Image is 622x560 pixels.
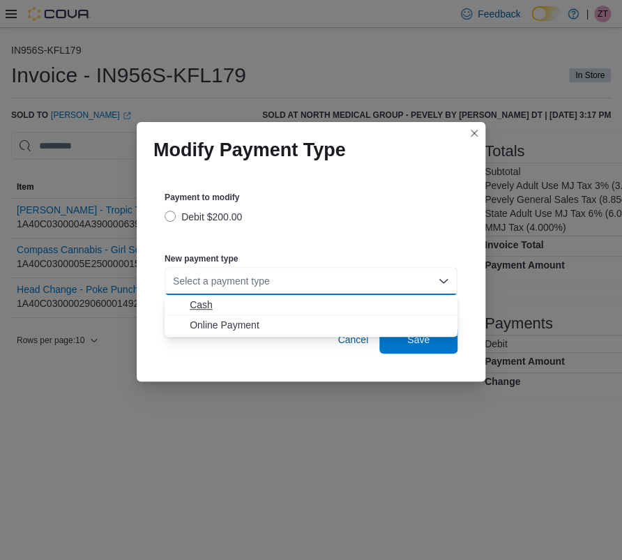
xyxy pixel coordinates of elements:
span: Cash [190,298,449,312]
h1: Modify Payment Type [153,139,346,161]
button: Online Payment [165,315,457,335]
label: New payment type [165,253,238,264]
button: Closes this modal window [466,125,483,142]
div: Choose from the following options [165,295,457,335]
input: Accessible screen reader label [173,273,174,289]
span: Save [407,333,430,347]
span: Online Payment [190,318,449,332]
label: Payment to modify [165,192,239,203]
button: Cash [165,295,457,315]
button: Save [379,326,457,354]
button: Close list of options [438,275,449,287]
label: Debit $200.00 [165,209,242,225]
span: Cancel [337,333,368,347]
button: Cancel [332,326,374,354]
